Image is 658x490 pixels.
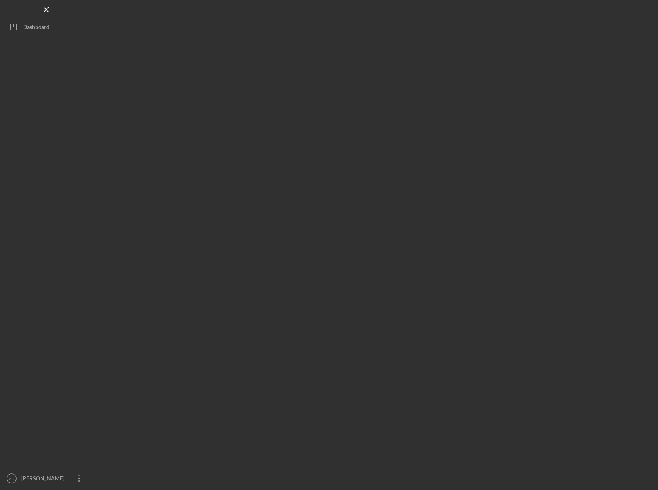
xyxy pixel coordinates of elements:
[4,19,89,35] button: Dashboard
[19,471,69,488] div: [PERSON_NAME]
[23,19,49,37] div: Dashboard
[9,476,14,481] text: AD
[4,471,89,486] button: AD[PERSON_NAME]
